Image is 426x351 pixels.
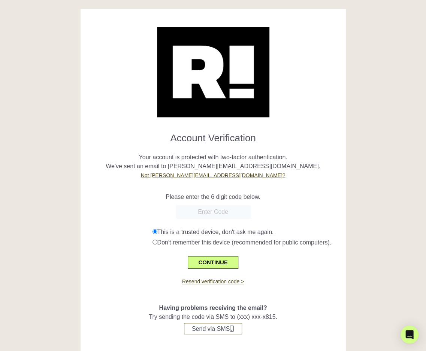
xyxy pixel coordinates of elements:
[152,238,340,247] div: Don't remember this device (recommended for public computers).
[176,205,251,219] input: Enter Code
[86,193,340,201] p: Please enter the 6 digit code below.
[159,305,267,311] span: Having problems receiving the email?
[86,286,340,334] div: Try sending the code via SMS to (xxx) xxx-x815.
[86,126,340,144] h1: Account Verification
[401,326,419,344] div: Open Intercom Messenger
[86,144,340,180] p: Your account is protected with two-factor authentication. We've sent an email to [PERSON_NAME][EM...
[182,278,244,284] a: Resend verification code >
[152,228,340,237] div: This is a trusted device, don't ask me again.
[188,256,238,269] button: CONTINUE
[184,323,242,334] button: Send via SMS
[157,27,269,117] img: Retention.com
[141,172,285,178] a: Not [PERSON_NAME][EMAIL_ADDRESS][DOMAIN_NAME]?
